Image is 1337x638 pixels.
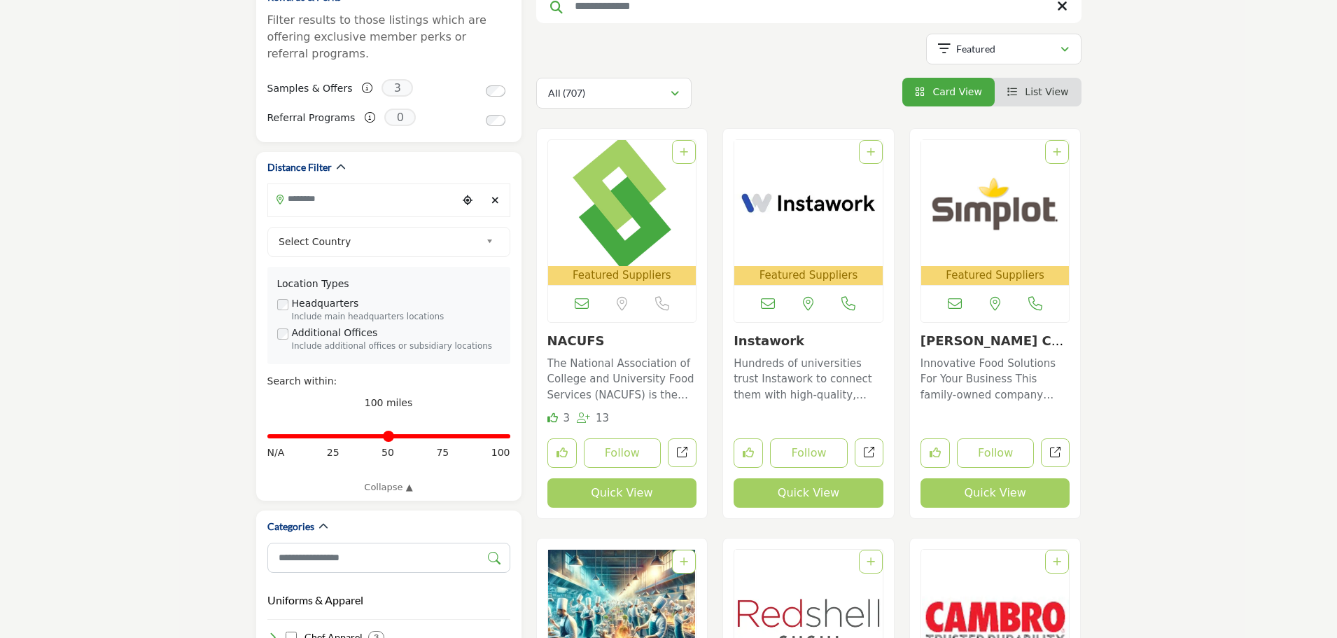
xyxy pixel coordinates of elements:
[1041,438,1070,467] a: Open jr-simplot-company in new tab
[292,296,359,311] label: Headquarters
[577,410,609,427] div: Followers
[734,352,883,403] a: Hundreds of universities trust Instawork to connect them with high-quality, reliable food service...
[920,333,1070,349] h3: J.R. Simplot Company
[292,311,500,324] div: Include main headquarters locations
[365,397,413,408] span: 100 miles
[734,438,763,468] button: Like listing
[734,140,883,285] a: Open Listing in new tab
[668,438,696,467] a: Open nacufs in new tab
[267,543,510,573] input: Search Category
[855,438,883,467] a: Open instawork in new tab
[920,438,950,468] button: Like listing
[381,79,413,97] span: 3
[267,374,510,389] div: Search within:
[547,333,605,348] a: NACUFS
[292,326,378,340] label: Additional Offices
[536,78,692,109] button: All (707)
[267,106,356,130] label: Referral Programs
[920,356,1070,403] p: Innovative Food Solutions For Your Business This family-owned company offers an evolving portfoli...
[867,146,875,158] a: Add To List
[551,268,694,284] span: Featured Suppliers
[737,268,880,284] span: Featured Suppliers
[268,186,457,213] input: Search Location
[491,445,510,460] span: 100
[547,333,697,349] h3: NACUFS
[384,109,416,126] span: 0
[1053,146,1061,158] a: Add To List
[267,160,332,174] h2: Distance Filter
[548,140,696,285] a: Open Listing in new tab
[924,268,1067,284] span: Featured Suppliers
[915,86,982,97] a: View Card
[486,85,505,97] input: Switch to Samples & Offers
[956,42,995,56] p: Featured
[1025,86,1068,97] span: List View
[584,438,661,468] button: Follow
[457,186,478,216] div: Choose your current location
[327,445,339,460] span: 25
[267,76,353,101] label: Samples & Offers
[547,438,577,468] button: Like listing
[902,78,995,106] li: Card View
[921,140,1070,285] a: Open Listing in new tab
[563,412,570,424] span: 3
[920,352,1070,403] a: Innovative Food Solutions For Your Business This family-owned company offers an evolving portfoli...
[734,333,883,349] h3: Instawork
[547,478,697,508] button: Quick View
[381,445,394,460] span: 50
[436,445,449,460] span: 75
[548,86,585,100] p: All (707)
[485,186,506,216] div: Clear search location
[932,86,981,97] span: Card View
[486,115,505,126] input: Switch to Referral Programs
[267,445,285,460] span: N/A
[680,556,688,567] a: Add To List
[921,140,1070,266] img: J.R. Simplot Company
[957,438,1035,468] button: Follow
[277,277,500,291] div: Location Types
[995,78,1081,106] li: List View
[734,356,883,403] p: Hundreds of universities trust Instawork to connect them with high-quality, reliable food service...
[734,333,804,348] a: Instawork
[867,556,875,567] a: Add To List
[734,478,883,508] button: Quick View
[734,140,883,266] img: Instawork
[596,412,609,424] span: 13
[267,12,510,62] p: Filter results to those listings which are offering exclusive member perks or referral programs.
[267,592,363,609] button: Uniforms & Apparel
[770,438,848,468] button: Follow
[920,478,1070,508] button: Quick View
[547,412,558,423] i: Likes
[547,356,697,403] p: The National Association of College and University Food Services (NACUFS) is the leading professi...
[547,352,697,403] a: The National Association of College and University Food Services (NACUFS) is the leading professi...
[267,520,314,534] h2: Categories
[1007,86,1069,97] a: View List
[279,233,480,250] span: Select Country
[292,340,500,353] div: Include additional offices or subsidiary locations
[926,34,1081,64] button: Featured
[548,140,696,266] img: NACUFS
[680,146,688,158] a: Add To List
[920,333,1063,363] a: [PERSON_NAME] Company...
[267,480,510,494] a: Collapse ▲
[1053,556,1061,567] a: Add To List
